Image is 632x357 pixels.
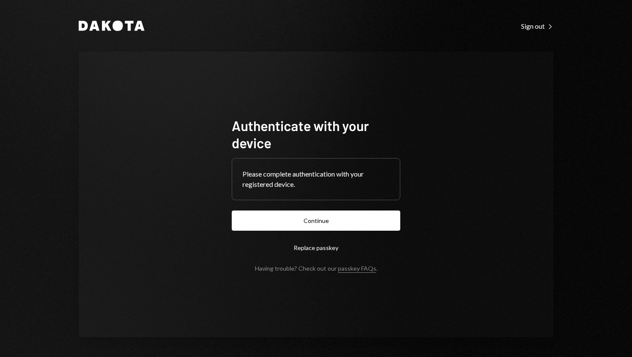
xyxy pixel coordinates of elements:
[232,117,400,151] h1: Authenticate with your device
[521,22,553,31] div: Sign out
[521,21,553,31] a: Sign out
[242,169,390,189] div: Please complete authentication with your registered device.
[232,238,400,258] button: Replace passkey
[338,265,376,273] a: passkey FAQs
[232,211,400,231] button: Continue
[255,265,377,272] div: Having trouble? Check out our .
